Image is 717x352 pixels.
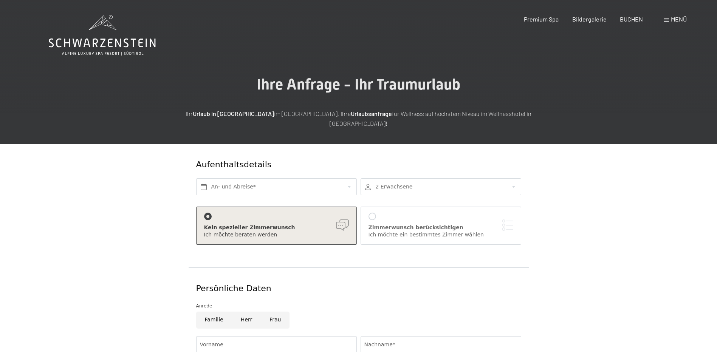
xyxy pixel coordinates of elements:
span: Ihre Anfrage - Ihr Traumurlaub [257,76,460,93]
div: Persönliche Daten [196,283,521,295]
div: Zimmerwunsch berücksichtigen [369,224,513,232]
div: Aufenthaltsdetails [196,159,466,171]
div: Anrede [196,302,521,310]
span: Menü [671,15,687,23]
a: BUCHEN [620,15,643,23]
a: Premium Spa [524,15,559,23]
a: Bildergalerie [572,15,607,23]
div: Ich möchte beraten werden [204,231,349,239]
strong: Urlaubsanfrage [351,110,392,117]
div: Kein spezieller Zimmerwunsch [204,224,349,232]
div: Ich möchte ein bestimmtes Zimmer wählen [369,231,513,239]
p: Ihr im [GEOGRAPHIC_DATA]. Ihre für Wellness auf höchstem Niveau im Wellnesshotel in [GEOGRAPHIC_D... [170,109,548,128]
strong: Urlaub in [GEOGRAPHIC_DATA] [193,110,274,117]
